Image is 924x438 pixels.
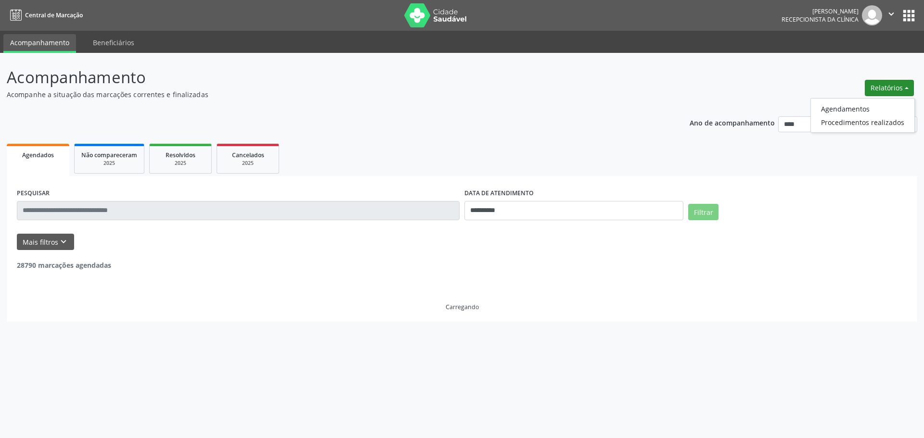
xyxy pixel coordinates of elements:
button: Filtrar [688,204,719,220]
div: 2025 [224,160,272,167]
i: keyboard_arrow_down [58,237,69,247]
span: Agendados [22,151,54,159]
span: Resolvidos [166,151,195,159]
span: Não compareceram [81,151,137,159]
ul: Relatórios [810,98,915,133]
button: apps [900,7,917,24]
a: Agendamentos [811,102,914,115]
span: Central de Marcação [25,11,83,19]
label: PESQUISAR [17,186,50,201]
p: Acompanhamento [7,65,644,89]
p: Acompanhe a situação das marcações correntes e finalizadas [7,89,644,100]
label: DATA DE ATENDIMENTO [464,186,534,201]
strong: 28790 marcações agendadas [17,261,111,270]
span: Recepcionista da clínica [782,15,859,24]
button:  [882,5,900,25]
a: Procedimentos realizados [811,115,914,129]
button: Relatórios [865,80,914,96]
a: Beneficiários [86,34,141,51]
a: Central de Marcação [7,7,83,23]
p: Ano de acompanhamento [690,116,775,128]
div: 2025 [156,160,205,167]
div: [PERSON_NAME] [782,7,859,15]
div: 2025 [81,160,137,167]
i:  [886,9,897,19]
img: img [862,5,882,25]
div: Carregando [446,303,479,311]
button: Mais filtroskeyboard_arrow_down [17,234,74,250]
a: Acompanhamento [3,34,76,53]
span: Cancelados [232,151,264,159]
